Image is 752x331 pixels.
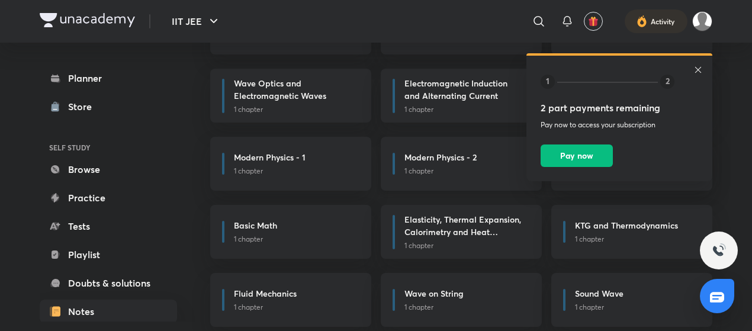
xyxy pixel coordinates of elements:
img: Company Logo [40,13,135,27]
a: Doubts & solutions [40,271,177,295]
p: 1 chapter [234,234,357,245]
img: avatar [588,16,599,27]
button: avatar [584,12,603,31]
a: Practice [40,186,177,210]
h6: Fluid Mechanics [234,287,297,300]
p: Pay now to access your subscription [541,120,674,130]
h6: Wave Optics and Electromagnetic Waves [234,77,352,102]
a: Sound Wave1 chapter [551,273,712,327]
p: 2 [660,75,674,87]
p: 1 chapter [234,104,357,115]
a: Basic Math1 chapter [210,205,371,259]
p: 1 chapter [404,240,528,251]
h6: Wave on String [404,287,464,300]
a: Elasticity, Thermal Expansion, Calorimetry and Heat Transfer1 chapter [381,205,542,259]
h6: SELF STUDY [40,137,177,158]
a: Company Logo [40,13,135,30]
img: activity [637,14,647,28]
button: Pay now [541,144,613,167]
p: 1 chapter [234,302,357,313]
h6: KTG and Thermodynamics [575,219,678,232]
h6: Elasticity, Thermal Expansion, Calorimetry and Heat Transfer [404,213,523,238]
p: 1 chapter [234,166,357,176]
button: IIT JEE [165,9,228,33]
a: Store [40,95,177,118]
p: 1 [541,75,555,87]
h5: 2 part payments remaining [541,101,674,115]
h6: Modern Physics - 2 [404,151,477,163]
h6: Basic Math [234,219,277,232]
img: ttu [712,243,726,258]
a: Wave Optics and Electromagnetic Waves1 chapter [210,69,371,123]
a: Fluid Mechanics1 chapter [210,273,371,327]
h6: Modern Physics - 1 [234,151,306,163]
h6: Electromagnetic Induction and Alternating Current [404,77,523,102]
p: 1 chapter [404,302,528,313]
p: 1 chapter [404,166,528,176]
a: Notes [40,300,177,323]
a: Wave on String1 chapter [381,273,542,327]
a: KTG and Thermodynamics1 chapter [551,205,712,259]
a: Modern Physics - 11 chapter [210,137,371,191]
p: 1 chapter [575,302,698,313]
a: Tests [40,214,177,238]
a: Planner [40,66,177,90]
a: Playlist [40,243,177,266]
p: 1 chapter [404,104,528,115]
h6: Sound Wave [575,287,624,300]
a: Electromagnetic Induction and Alternating Current1 chapter [381,69,542,123]
a: Modern Physics - 21 chapter [381,137,542,191]
p: 1 chapter [575,234,698,245]
img: VAITLA SRI VARSHITH [692,11,712,31]
div: Store [68,99,99,114]
a: Browse [40,158,177,181]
